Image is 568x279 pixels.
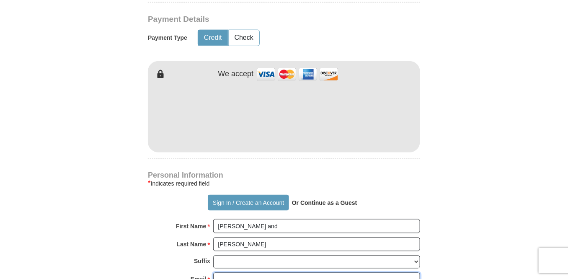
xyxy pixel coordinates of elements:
[218,70,254,79] h4: We accept
[292,199,357,206] strong: Or Continue as a Guest
[148,172,420,178] h4: Personal Information
[148,15,361,24] h3: Payment Details
[194,256,210,267] strong: Suffix
[148,34,187,41] h5: Payment Type
[256,65,339,83] img: credit cards accepted
[177,238,207,250] strong: Last Name
[148,178,420,189] div: Indicates required field
[229,30,259,46] button: Check
[198,30,228,46] button: Credit
[176,220,206,232] strong: First Name
[208,195,289,211] button: Sign In / Create an Account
